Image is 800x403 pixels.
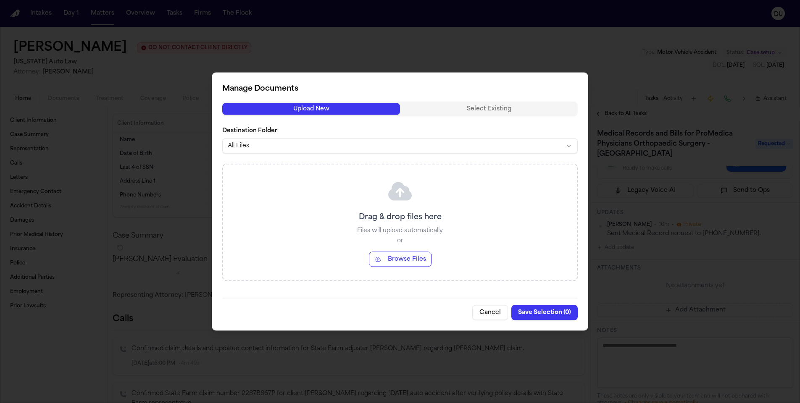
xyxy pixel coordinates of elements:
button: Upload New [222,103,400,115]
p: Files will upload automatically [357,227,443,235]
button: Select Existing [400,103,578,115]
button: Save Selection (0) [511,305,578,320]
button: Browse Files [369,252,432,267]
h2: Manage Documents [222,83,578,95]
button: Cancel [472,305,508,320]
p: Drag & drop files here [359,212,442,223]
p: or [397,237,403,245]
label: Destination Folder [222,127,578,135]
